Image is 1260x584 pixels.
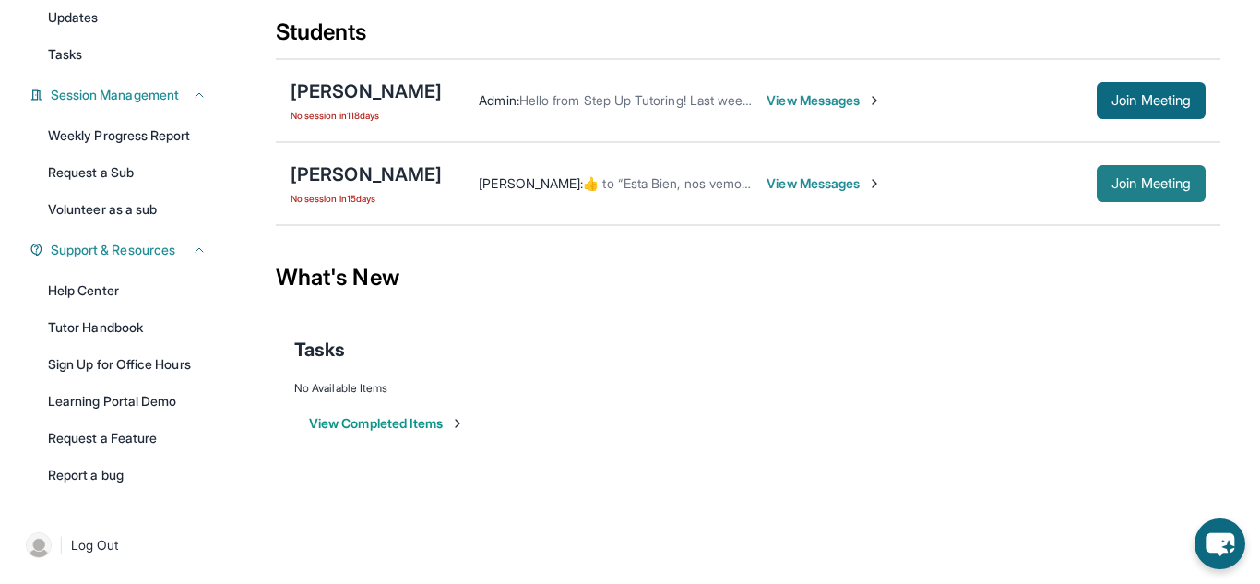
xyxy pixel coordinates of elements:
[291,191,442,206] span: No session in 15 days
[294,337,345,363] span: Tasks
[276,237,1220,318] div: What's New
[1195,518,1245,569] button: chat-button
[294,381,1202,396] div: No Available Items
[867,176,882,191] img: Chevron-Right
[51,241,175,259] span: Support & Resources
[37,311,218,344] a: Tutor Handbook
[479,92,518,108] span: Admin :
[1111,95,1191,106] span: Join Meeting
[1097,82,1206,119] button: Join Meeting
[37,422,218,455] a: Request a Feature
[276,18,1220,58] div: Students
[479,175,583,191] span: [PERSON_NAME] :
[37,1,218,34] a: Updates
[48,45,82,64] span: Tasks
[59,534,64,556] span: |
[48,8,99,27] span: Updates
[37,38,218,71] a: Tasks
[37,156,218,189] a: Request a Sub
[18,525,218,566] a: |Log Out
[37,119,218,152] a: Weekly Progress Report
[583,175,850,191] span: ​👍​ to “ Esta Bien, nos vemos hoy a las 515pm ”
[767,174,882,193] span: View Messages
[43,86,207,104] button: Session Management
[767,91,882,110] span: View Messages
[37,348,218,381] a: Sign Up for Office Hours
[309,414,465,433] button: View Completed Items
[291,108,442,123] span: No session in 118 days
[43,241,207,259] button: Support & Resources
[37,193,218,226] a: Volunteer as a sub
[37,385,218,418] a: Learning Portal Demo
[1097,165,1206,202] button: Join Meeting
[37,274,218,307] a: Help Center
[26,532,52,558] img: user-img
[291,78,442,104] div: [PERSON_NAME]
[291,161,442,187] div: [PERSON_NAME]
[37,459,218,492] a: Report a bug
[51,86,179,104] span: Session Management
[867,93,882,108] img: Chevron-Right
[1111,178,1191,189] span: Join Meeting
[71,536,119,554] span: Log Out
